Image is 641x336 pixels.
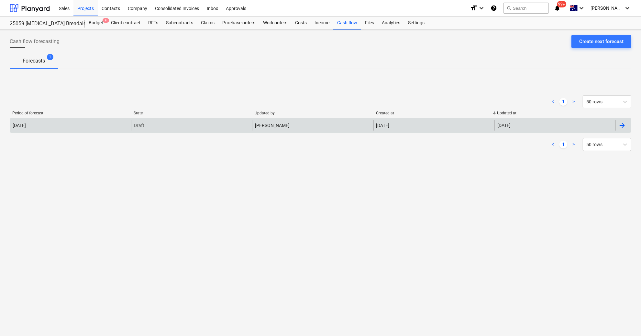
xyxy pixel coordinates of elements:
i: keyboard_arrow_down [478,4,485,12]
iframe: Chat Widget [609,305,641,336]
span: search [506,6,512,11]
i: Knowledge base [491,4,497,12]
div: Period of forecast [12,111,128,115]
div: Create next forecast [579,37,624,46]
a: Previous page [549,98,557,106]
span: 99+ [557,1,567,7]
a: Next page [570,141,578,148]
a: Income [311,17,333,29]
p: Forecasts [23,57,45,65]
a: Budget9 [85,17,107,29]
span: 9 [103,18,109,23]
a: RFTs [144,17,162,29]
div: Budget [85,17,107,29]
div: [PERSON_NAME] [252,120,373,131]
div: [DATE] [376,123,390,128]
div: [DATE] [497,123,511,128]
i: keyboard_arrow_down [578,4,585,12]
span: 1 [47,54,53,60]
a: Costs [291,17,311,29]
a: Work orders [259,17,291,29]
a: Previous page [549,141,557,148]
a: Files [361,17,378,29]
a: Page 1 is your current page [559,141,567,148]
i: notifications [554,4,560,12]
i: format_size [470,4,478,12]
a: Purchase orders [218,17,259,29]
div: [DATE] [13,123,26,128]
a: Analytics [378,17,404,29]
div: State [134,111,250,115]
a: Cash flow [333,17,361,29]
span: [PERSON_NAME] [591,6,623,11]
div: 25059 [MEDICAL_DATA] Brendale Re-roof and New Shed [10,20,77,27]
div: Updated at [497,111,613,115]
a: Next page [570,98,578,106]
button: Search [503,3,549,14]
a: Claims [197,17,218,29]
div: Updated by [255,111,371,115]
p: Draft [134,122,144,129]
button: Create next forecast [571,35,631,48]
a: Subcontracts [162,17,197,29]
i: keyboard_arrow_down [624,4,631,12]
a: Page 1 is your current page [559,98,567,106]
a: Client contract [107,17,144,29]
a: Settings [404,17,428,29]
div: Created at [376,111,492,115]
span: Cash flow forecasting [10,38,60,45]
